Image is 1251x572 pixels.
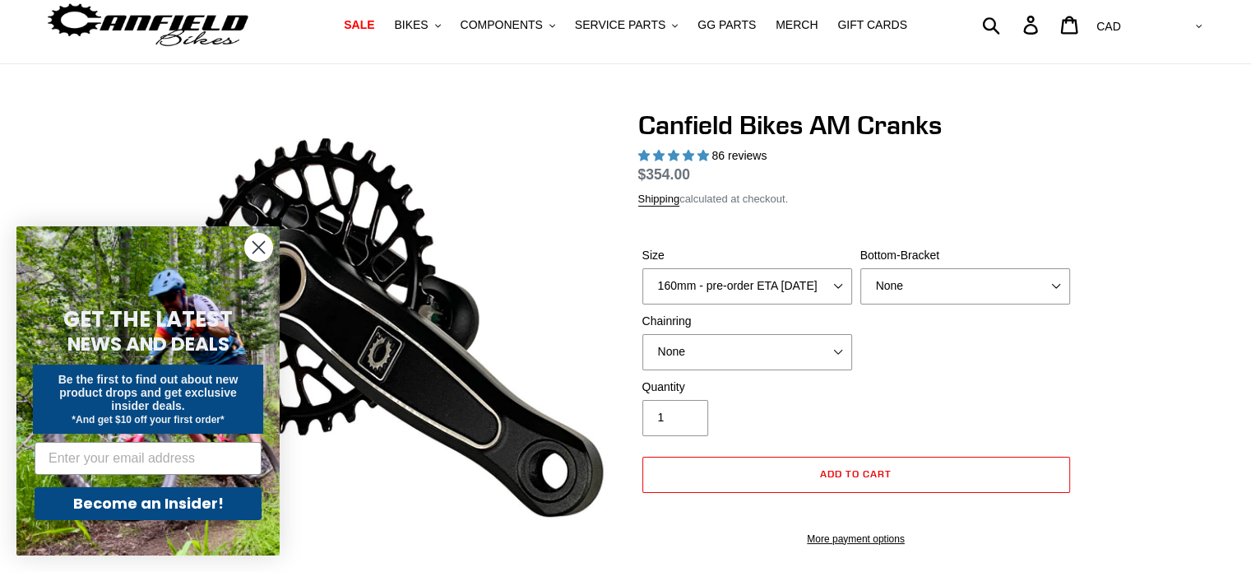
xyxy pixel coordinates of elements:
span: BIKES [394,18,428,32]
a: GG PARTS [689,14,764,36]
span: Be the first to find out about new product drops and get exclusive insider deals. [58,373,239,412]
a: Shipping [638,193,680,207]
button: Close dialog [244,233,273,262]
span: $354.00 [638,166,690,183]
input: Search [991,7,1033,43]
span: GIFT CARDS [837,18,907,32]
button: Add to cart [642,457,1070,493]
span: *And get $10 off your first order* [72,414,224,426]
span: GG PARTS [697,18,756,32]
h1: Canfield Bikes AM Cranks [638,109,1074,141]
span: COMPONENTS [461,18,543,32]
a: MERCH [767,14,826,36]
a: GIFT CARDS [829,14,915,36]
span: NEWS AND DEALS [67,331,229,357]
div: calculated at checkout. [638,191,1074,207]
a: SALE [336,14,382,36]
input: Enter your email address [35,442,262,475]
label: Chainring [642,313,852,330]
span: MERCH [776,18,818,32]
span: GET THE LATEST [63,305,233,334]
button: Become an Insider! [35,487,262,520]
button: BIKES [386,14,448,36]
label: Bottom-Bracket [860,247,1070,264]
label: Quantity [642,379,852,396]
span: Add to cart [820,467,892,480]
label: Size [642,247,852,264]
button: SERVICE PARTS [567,14,686,36]
span: SERVICE PARTS [575,18,665,32]
a: More payment options [642,532,1070,546]
span: 4.97 stars [638,149,712,162]
button: COMPONENTS [452,14,563,36]
span: 86 reviews [711,149,767,162]
span: SALE [344,18,374,32]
